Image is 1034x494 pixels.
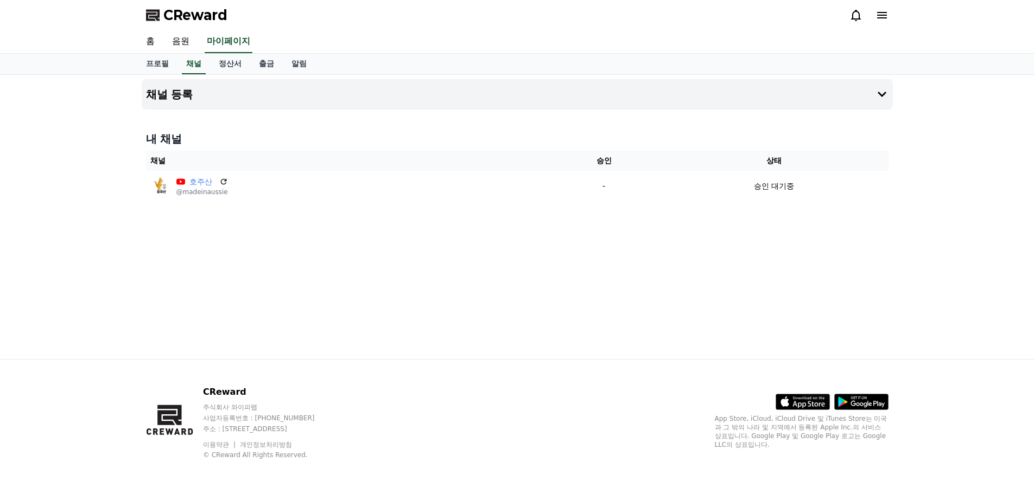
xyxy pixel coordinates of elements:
a: 마이페이지 [205,30,252,53]
p: App Store, iCloud, iCloud Drive 및 iTunes Store는 미국과 그 밖의 나라 및 지역에서 등록된 Apple Inc.의 서비스 상표입니다. Goo... [715,414,889,449]
p: @madeinaussie [176,188,228,196]
th: 승인 [548,151,659,171]
p: © CReward All Rights Reserved. [203,451,335,459]
a: 출금 [250,54,283,74]
span: CReward [163,7,227,24]
h4: 내 채널 [146,131,889,146]
p: 승인 대기중 [754,181,794,192]
p: 주식회사 와이피랩 [203,403,335,412]
th: 채널 [146,151,549,171]
a: 호주산 [189,176,215,188]
a: 이용약관 [203,441,237,448]
a: 채널 [182,54,206,74]
p: 사업자등록번호 : [PHONE_NUMBER] [203,414,335,422]
button: 채널 등록 [142,79,893,110]
a: 정산서 [210,54,250,74]
p: 주소 : [STREET_ADDRESS] [203,425,335,433]
a: 프로필 [137,54,177,74]
a: 음원 [163,30,198,53]
img: 호주산 [150,175,172,197]
p: - [553,181,655,192]
h4: 채널 등록 [146,88,193,100]
a: 개인정보처리방침 [240,441,292,448]
a: 홈 [137,30,163,53]
p: CReward [203,386,335,399]
a: 알림 [283,54,315,74]
th: 상태 [659,151,888,171]
a: CReward [146,7,227,24]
